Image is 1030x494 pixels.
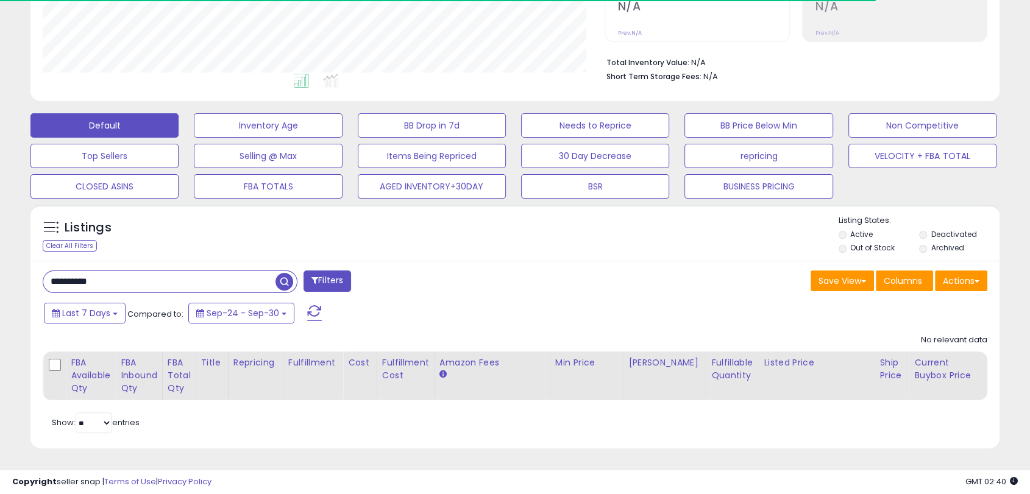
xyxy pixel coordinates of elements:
[839,215,1000,227] p: Listing States:
[879,356,904,382] div: Ship Price
[965,476,1018,487] span: 2025-10-8 02:40 GMT
[521,113,669,138] button: Needs to Reprice
[684,174,833,199] button: BUSINESS PRICING
[811,270,874,291] button: Save View
[848,113,996,138] button: Non Competitive
[194,144,342,168] button: Selling @ Max
[65,219,112,236] h5: Listings
[233,356,278,369] div: Repricing
[606,57,689,68] b: Total Inventory Value:
[628,356,701,369] div: [PERSON_NAME]
[207,307,279,319] span: Sep-24 - Sep-30
[439,369,447,380] small: Amazon Fees.
[62,307,110,319] span: Last 7 Days
[30,174,179,199] button: CLOSED ASINS
[684,113,833,138] button: BB Price Below Min
[30,113,179,138] button: Default
[931,229,977,239] label: Deactivated
[521,144,669,168] button: 30 Day Decrease
[358,174,506,199] button: AGED INVENTORY+30DAY
[606,54,978,69] li: N/A
[815,29,839,37] small: Prev: N/A
[44,303,126,323] button: Last 7 Days
[12,476,211,488] div: seller snap | |
[850,242,895,253] label: Out of Stock
[71,356,110,395] div: FBA Available Qty
[288,356,338,369] div: Fulfillment
[358,113,506,138] button: BB Drop in 7d
[848,144,996,168] button: VELOCITY + FBA TOTAL
[439,356,545,369] div: Amazon Fees
[121,356,157,395] div: FBA inbound Qty
[931,242,964,253] label: Archived
[884,275,922,287] span: Columns
[168,356,191,395] div: FBA Total Qty
[382,356,429,382] div: Fulfillment Cost
[358,144,506,168] button: Items Being Repriced
[618,29,642,37] small: Prev: N/A
[935,270,987,291] button: Actions
[104,476,156,487] a: Terms of Use
[127,308,183,320] span: Compared to:
[555,356,618,369] div: Min Price
[914,356,977,382] div: Current Buybox Price
[703,71,718,82] span: N/A
[43,240,97,252] div: Clear All Filters
[521,174,669,199] button: BSR
[188,303,294,323] button: Sep-24 - Sep-30
[921,334,987,346] div: No relevant data
[304,270,351,292] button: Filters
[194,174,342,199] button: FBA TOTALS
[194,113,342,138] button: Inventory Age
[52,417,140,428] span: Show: entries
[850,229,873,239] label: Active
[348,356,372,369] div: Cost
[158,476,211,487] a: Privacy Policy
[606,71,701,82] b: Short Term Storage Fees:
[12,476,57,487] strong: Copyright
[30,144,179,168] button: Top Sellers
[764,356,869,369] div: Listed Price
[876,270,933,291] button: Columns
[201,356,223,369] div: Title
[711,356,753,382] div: Fulfillable Quantity
[684,144,833,168] button: repricing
